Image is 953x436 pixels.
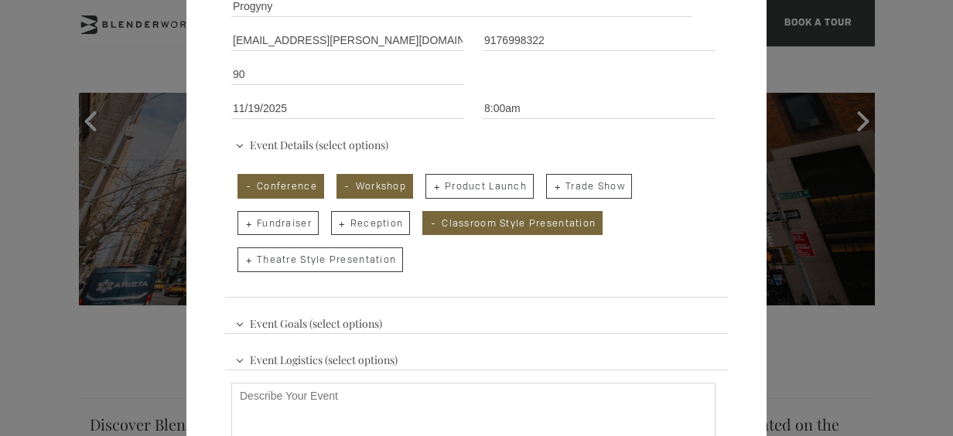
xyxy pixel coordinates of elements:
span: Product Launch [425,174,534,199]
input: Start Time [483,97,716,119]
span: Event Logistics (select options) [231,346,401,370]
span: Theatre Style Presentation [237,247,403,272]
input: Email Address * [231,29,464,51]
span: Trade Show [546,174,632,199]
span: Fundraiser [237,211,319,236]
span: Workshop [336,174,413,199]
span: Reception [331,211,411,236]
span: Event Details (select options) [231,131,392,155]
span: Conference [237,174,324,199]
span: Event Goals (select options) [231,310,386,333]
input: Event Date [231,97,464,119]
iframe: Chat Widget [876,362,953,436]
input: Phone Number [483,29,716,51]
span: Classroom Style Presentation [422,211,603,236]
input: Number of Attendees [231,63,464,85]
